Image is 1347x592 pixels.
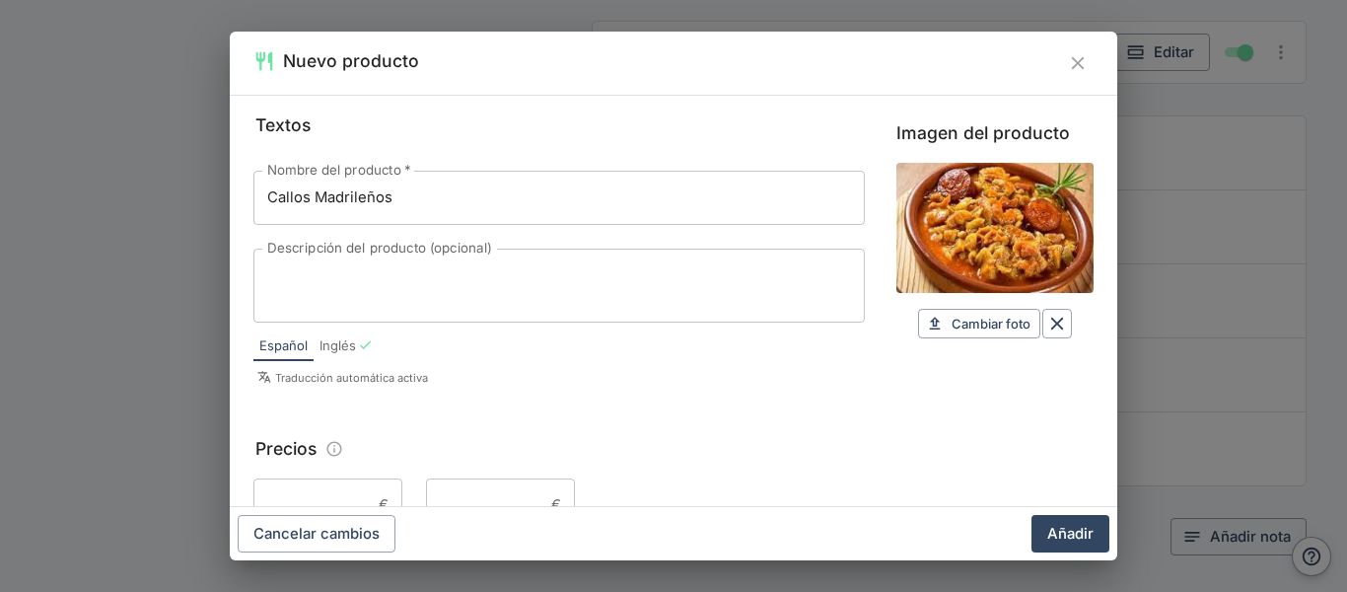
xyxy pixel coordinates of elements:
[253,435,319,463] legend: Precios
[319,336,356,356] span: Inglés
[426,479,543,532] input: Precio 2
[918,309,1040,339] button: Cambiar foto
[1062,47,1094,79] button: Cerrar
[358,337,373,352] div: Con traducción automática
[267,239,492,258] label: Descripción del producto (opcional)
[320,435,349,464] button: Información sobre edición de precios
[257,369,865,387] p: Traducción automática activa
[253,479,371,532] input: Precio 1
[253,111,313,139] legend: Textos
[1042,309,1072,338] button: Borrar
[238,515,395,553] button: Cancelar cambios
[1031,515,1109,553] button: Añadir
[267,161,410,180] label: Nombre del producto
[283,47,419,75] h2: Nuevo producto
[259,336,308,356] span: Español
[896,119,1094,147] label: Imagen del producto
[952,313,1030,335] span: Cambiar foto
[257,370,271,384] svg: Símbolo de traducciones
